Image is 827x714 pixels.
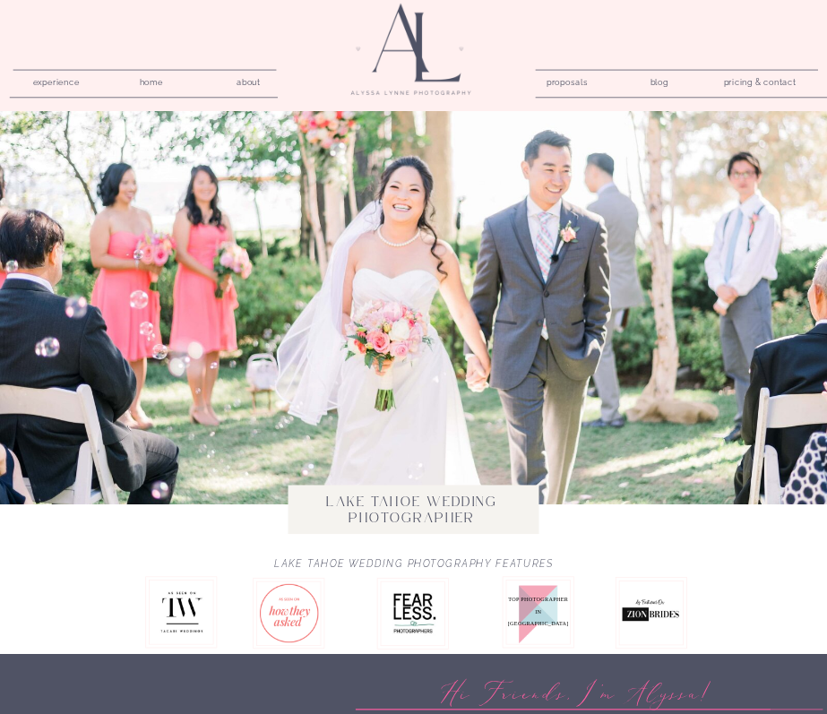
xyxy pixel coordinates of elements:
[132,73,171,87] a: home
[547,73,586,87] a: proposals
[289,494,535,526] h1: Lake Tahoe wedding photographer
[640,73,679,87] a: blog
[718,73,801,93] a: pricing & contact
[506,593,570,644] p: Top Photographer in [GEOGRAPHIC_DATA]
[247,557,581,574] h2: Lake Tahoe Wedding Photography Features
[23,73,89,87] a: experience
[228,73,268,87] a: about
[380,678,773,702] p: hi friends, i'm alyssa!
